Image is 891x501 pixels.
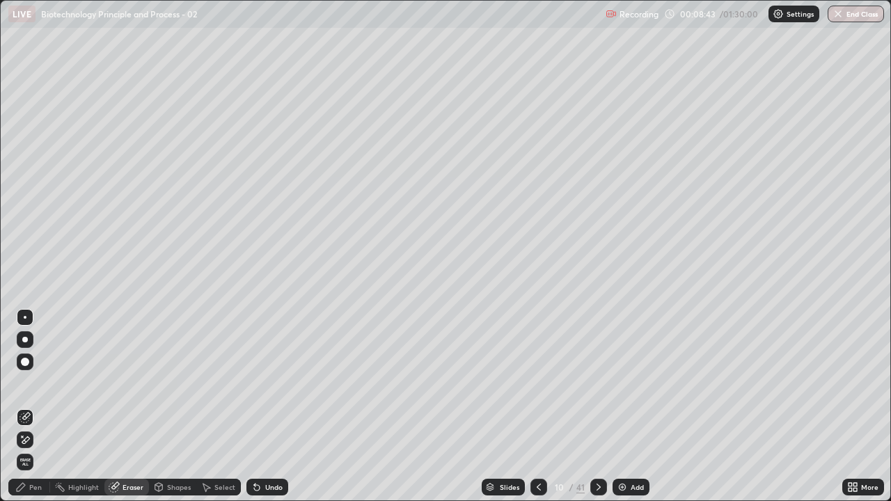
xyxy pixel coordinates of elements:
div: More [861,484,878,491]
p: Biotechnology Principle and Process - 02 [41,8,197,19]
p: LIVE [13,8,31,19]
button: End Class [828,6,884,22]
p: Recording [620,9,659,19]
div: Highlight [68,484,99,491]
div: Shapes [167,484,191,491]
img: add-slide-button [617,482,628,493]
p: Settings [787,10,814,17]
div: Eraser [123,484,143,491]
div: Add [631,484,644,491]
div: 10 [553,483,567,491]
img: class-settings-icons [773,8,784,19]
img: end-class-cross [833,8,844,19]
img: recording.375f2c34.svg [606,8,617,19]
div: Pen [29,484,42,491]
div: Slides [500,484,519,491]
div: / [569,483,574,491]
span: Erase all [17,458,33,466]
div: Undo [265,484,283,491]
div: 41 [576,481,585,493]
div: Select [214,484,235,491]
